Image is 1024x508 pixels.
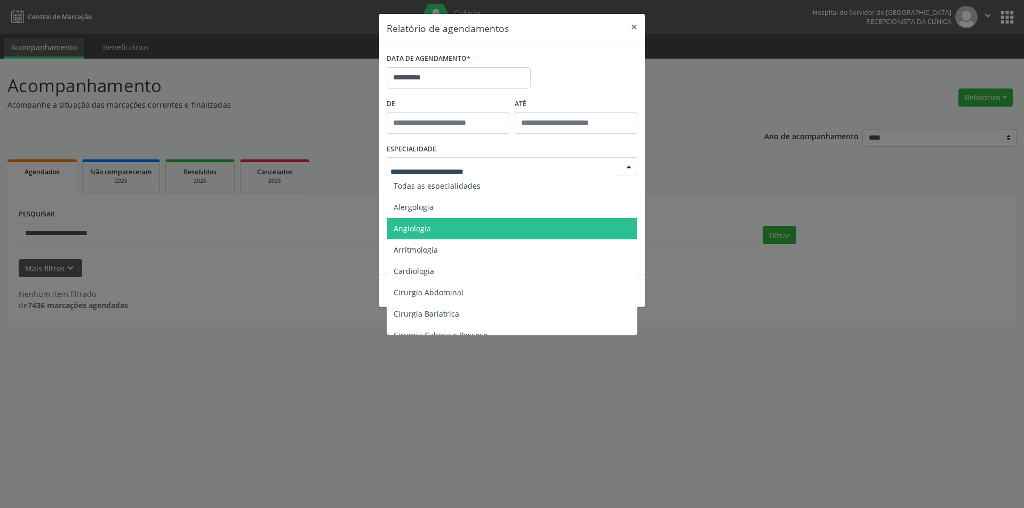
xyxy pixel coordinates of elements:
[394,245,438,255] span: Arritmologia
[394,330,487,340] span: Cirurgia Cabeça e Pescoço
[515,96,637,112] label: ATÉ
[387,141,436,158] label: ESPECIALIDADE
[394,223,431,233] span: Angiologia
[394,287,463,297] span: Cirurgia Abdominal
[387,21,509,35] h5: Relatório de agendamentos
[394,309,459,319] span: Cirurgia Bariatrica
[387,96,509,112] label: De
[394,181,481,191] span: Todas as especialidades
[387,51,470,67] label: DATA DE AGENDAMENTO
[394,202,434,212] span: Alergologia
[623,14,645,40] button: Close
[394,266,434,276] span: Cardiologia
